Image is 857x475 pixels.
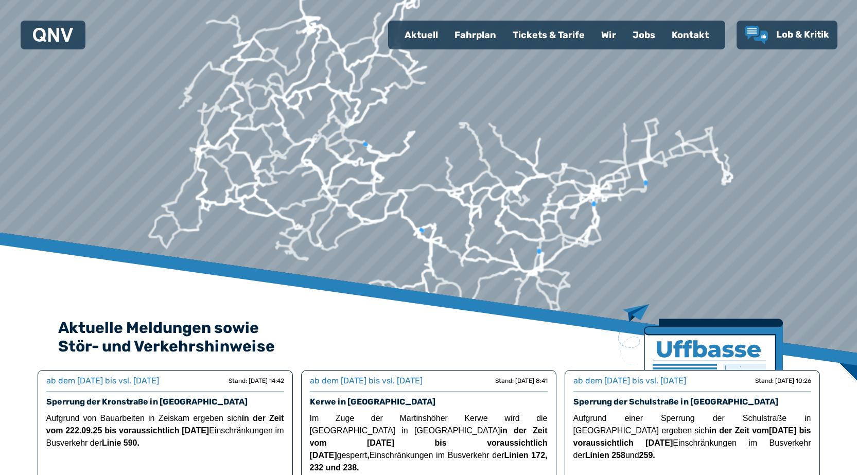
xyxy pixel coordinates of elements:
div: Stand: [DATE] 8:41 [495,377,548,385]
a: Lob & Kritik [745,26,829,44]
strong: Linie 590. [102,438,139,447]
span: gesperrt [337,451,368,460]
a: Kontakt [663,22,717,48]
span: Im Zuge der Martinshöher Kerwe wird die [GEOGRAPHIC_DATA] in [GEOGRAPHIC_DATA] Einschränkungen im... [310,414,548,472]
strong: Linien 258 [585,451,625,460]
a: Jobs [624,22,663,48]
span: Lob & Kritik [776,29,829,40]
span: Aufgrund von Bauarbeiten in Zeiskam ergeben sich Einschränkungen im Busverkehr der [46,414,284,447]
a: Fahrplan [446,22,504,48]
div: ab dem [DATE] bis vsl. [DATE] [573,375,686,387]
a: Aktuell [396,22,446,48]
h2: Aktuelle Meldungen sowie Stör- und Verkehrshinweise [58,319,799,356]
a: Tickets & Tarife [504,22,593,48]
a: QNV Logo [33,25,73,45]
a: Sperrung der Kronstraße in [GEOGRAPHIC_DATA] [46,397,248,407]
img: Zeitung mit Titel Uffbase [618,304,783,432]
strong: in der Zeit vom [DATE] bis voraussichtlich [DATE] [310,426,548,460]
strong: , [367,451,369,460]
div: ab dem [DATE] bis vsl. [DATE] [46,375,159,387]
a: Kerwe in [GEOGRAPHIC_DATA] [310,397,435,407]
strong: 259. [639,451,655,460]
a: Wir [593,22,624,48]
strong: in der Zeit vom [709,426,769,435]
span: Aufgrund einer Sperrung der Schulstraße in [GEOGRAPHIC_DATA] ergeben sich Einschränkungen im Busv... [573,414,811,460]
div: Stand: [DATE] 14:42 [229,377,284,385]
a: Sperrung der Schulstraße in [GEOGRAPHIC_DATA] [573,397,778,407]
div: ab dem [DATE] bis vsl. [DATE] [310,375,423,387]
div: Stand: [DATE] 10:26 [755,377,811,385]
img: QNV Logo [33,28,73,42]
